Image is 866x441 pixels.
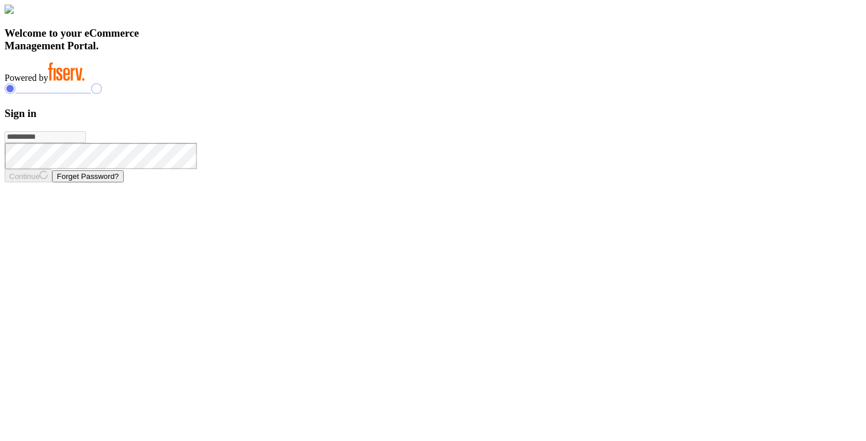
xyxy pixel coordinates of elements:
[5,73,48,83] span: Powered by
[5,27,861,52] h3: Welcome to your eCommerce Management Portal.
[5,107,861,120] h3: Sign in
[5,169,52,182] button: Continue
[52,170,123,182] button: Forget Password?
[5,5,14,14] img: card_Illustration.svg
